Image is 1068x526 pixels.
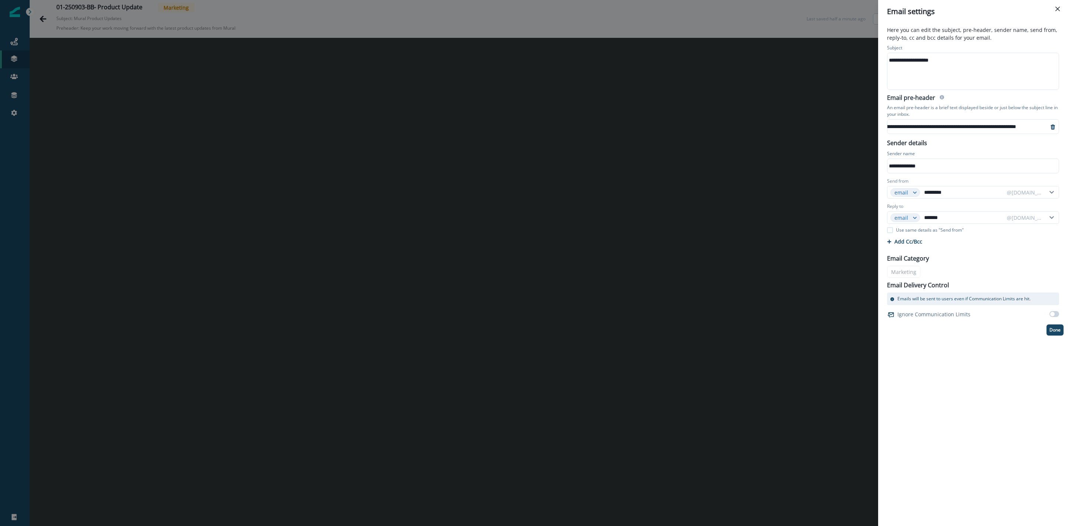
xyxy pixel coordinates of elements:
[897,295,1031,302] p: Emails will be sent to users even if Communication Limits are hit.
[887,150,915,159] p: Sender name
[1049,327,1061,333] p: Done
[887,203,903,210] label: Reply to
[897,310,970,318] p: Ignore Communication Limits
[887,281,949,290] p: Email Delivery Control
[887,94,935,103] h2: Email pre-header
[887,254,929,263] p: Email Category
[883,26,1064,43] p: Here you can edit the subject, pre-header, sender name, send from, reply-to, cc and bcc details f...
[887,238,922,245] button: Add Cc/Bcc
[887,6,1059,17] div: Email settings
[1050,124,1056,130] svg: remove-preheader
[887,178,909,184] label: Send from
[1007,189,1042,196] div: @[DOMAIN_NAME]
[894,189,909,196] div: email
[1052,3,1064,15] button: Close
[896,227,964,233] p: Use same details as "Send from"
[894,214,909,222] div: email
[883,137,932,147] p: Sender details
[887,103,1059,119] p: An email pre-header is a brief text displayed beside or just below the subject line in your inbox.
[1007,214,1042,222] div: @[DOMAIN_NAME]
[1046,324,1064,336] button: Done
[887,45,902,53] p: Subject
